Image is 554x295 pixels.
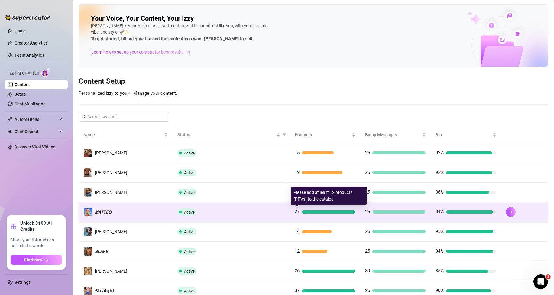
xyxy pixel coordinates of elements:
button: Start nowarrow-right [11,255,62,265]
span: Izzy AI Chatter [8,71,39,76]
span: [PERSON_NAME] [95,190,127,195]
span: Share your link and earn unlimited rewards [11,237,62,249]
span: 25 [365,248,370,254]
span: 12 [295,248,300,254]
a: Discover Viral Videos [15,144,55,149]
strong: Unlock $100 AI Credits [20,220,62,232]
input: Search account [88,114,161,120]
span: Status [177,131,275,138]
th: Name [79,127,173,143]
span: Automations [15,114,57,124]
span: Active [184,249,195,254]
h2: Your Voice, Your Content, Your Izzy [91,14,194,23]
button: right [506,207,516,217]
th: Bump Messages [360,127,431,143]
span: Personalized Izzy to you — Manage your content. [79,91,177,96]
span: 27 [295,209,300,214]
span: Active [184,171,195,175]
span: [PERSON_NAME] [95,229,127,234]
span: Bio [436,131,491,138]
img: Chat Copilot [8,129,12,134]
span: 95% [436,229,444,234]
span: Active [184,289,195,293]
th: Status [173,127,290,143]
img: 𝙅𝙊𝙀 [84,267,92,275]
span: search [82,115,86,119]
span: Learn how to set up your content for best results [91,49,184,55]
span: filter [281,130,287,139]
th: Bio [431,127,501,143]
a: Setup [15,92,26,97]
span: arrow-right [45,258,49,262]
span: 19 [295,170,300,175]
span: filter [283,133,286,137]
span: Chat Copilot [15,127,57,136]
img: 𝙈𝘼𝙏𝙏𝙀𝙊 [84,208,92,216]
span: Products [295,131,351,138]
img: logo-BBDzfeDw.svg [5,15,50,21]
span: 25 [365,170,370,175]
span: 25 [365,229,370,234]
span: gift [11,223,17,229]
a: Content [15,82,30,87]
strong: To get started, fill out your bio and the content you want [PERSON_NAME] to sell. [91,36,254,41]
span: 𝘽𝙇𝘼𝙆𝙀 [95,249,108,254]
span: 15 [295,150,300,155]
h3: Content Setup [79,77,548,86]
span: 26 [295,268,300,273]
img: 𝙆𝙀𝙑𝙄𝙉 [84,188,92,197]
span: 30 [365,268,370,273]
th: Products [290,127,360,143]
span: thunderbolt [8,117,13,122]
span: 1 [546,274,551,279]
span: 𝙈𝘼𝙏𝙏𝙀𝙊 [95,210,112,214]
img: 𝘽𝙇𝘼𝙆𝙀 [84,247,92,256]
a: Chat Monitoring [15,101,46,106]
a: Home [15,28,26,33]
span: 25 [365,288,370,293]
span: 25 [365,209,370,214]
span: arrow-right [185,49,191,55]
span: 25 [365,189,370,195]
span: Active [184,151,195,155]
span: [PERSON_NAME] [95,269,127,273]
div: [PERSON_NAME] is your AI chat assistant, customized to sound just like you, with your persona, vi... [91,23,272,43]
span: 90% [436,288,444,293]
img: Arthur [84,227,92,236]
a: Creator Analytics [15,38,63,48]
span: right [509,210,513,214]
img: Dylan [84,149,92,157]
span: Active [184,230,195,234]
span: Start now [24,257,42,262]
a: Team Analytics [15,53,44,58]
span: 14 [295,229,300,234]
img: AI Chatter [41,68,51,77]
span: Name [83,131,163,138]
span: 25 [365,150,370,155]
span: 86% [436,189,444,195]
span: Bump Messages [365,131,421,138]
a: Settings [15,280,31,285]
span: [PERSON_NAME] [95,151,127,155]
span: 94% [436,209,444,214]
span: Active [184,269,195,273]
iframe: Intercom live chat [533,274,548,289]
span: Active [184,210,195,214]
img: ai-chatter-content-library-cLFOSyPT.png [454,5,548,67]
img: 𝗦𝘁𝗿𝗮𝗶𝗴𝗵𝘁 [84,287,92,295]
a: Learn how to set up your content for best results [91,47,195,57]
span: 92% [436,170,444,175]
div: Please add at least 12 products (PPVs) to the catalog [291,187,367,205]
span: 94% [436,248,444,254]
span: 92% [436,150,444,155]
span: 37 [295,288,300,293]
span: [PERSON_NAME] [95,170,127,175]
span: Active [184,190,195,195]
span: 𝗦𝘁𝗿𝗮𝗶𝗴𝗵𝘁 [95,288,115,293]
span: 85% [436,268,444,273]
img: Anthony [84,168,92,177]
